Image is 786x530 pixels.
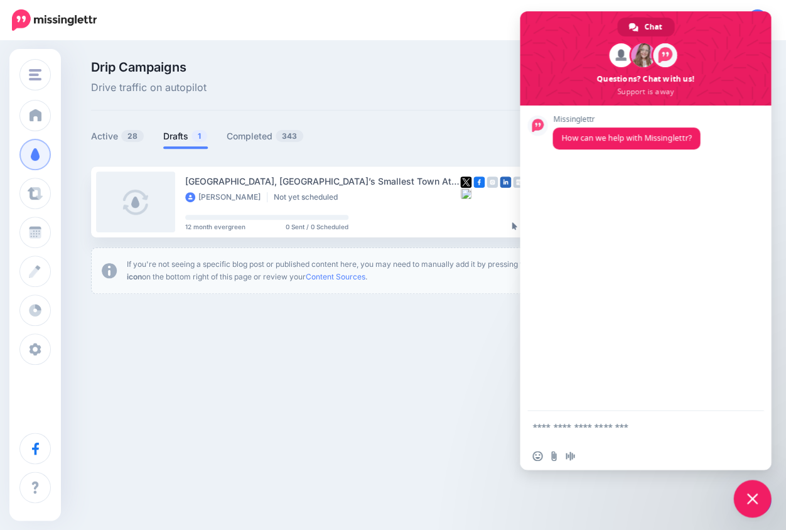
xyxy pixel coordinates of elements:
[617,18,674,36] div: Chat
[227,129,304,144] a: Completed343
[91,80,207,96] span: Drive traffic on autopilot
[500,176,511,188] img: linkedin-square.png
[565,451,575,461] span: Audio message
[460,188,471,199] img: bluesky-square.png
[512,223,542,230] div: Clicks
[102,263,117,278] img: info-circle-grey.png
[185,192,267,202] li: [PERSON_NAME]
[644,18,662,36] span: Chat
[127,258,539,283] p: If you're not seeing a specific blog post or published content here, you may need to manually add...
[121,130,144,142] span: 28
[191,130,207,142] span: 1
[549,451,559,461] span: Send a file
[512,222,517,230] img: pointer-grey-darker.png
[163,129,208,144] a: Drafts1
[513,176,524,188] img: google_business-grey-square.png
[286,224,348,230] span: 0 Sent / 0 Scheduled
[487,176,498,188] img: instagram-grey-square.png
[552,115,700,124] span: Missinglettr
[532,421,731,433] textarea: Compose your message...
[185,224,245,230] span: 12 month evergreen
[185,174,460,188] div: [GEOGRAPHIC_DATA], [GEOGRAPHIC_DATA]’s Smallest Town At Christmas
[473,176,485,188] img: facebook-square.png
[276,130,303,142] span: 343
[91,61,207,73] span: Drip Campaigns
[127,259,536,281] b: + icon
[29,69,41,80] img: menu.png
[12,9,97,31] img: Missinglettr
[659,5,767,36] a: My Account
[561,132,691,143] span: How can we help with Missinglettr?
[306,272,365,281] a: Content Sources
[460,176,471,188] img: twitter-square.png
[91,129,144,144] a: Active28
[274,192,344,202] li: Not yet scheduled
[733,480,771,517] div: Close chat
[532,451,542,461] span: Insert an emoji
